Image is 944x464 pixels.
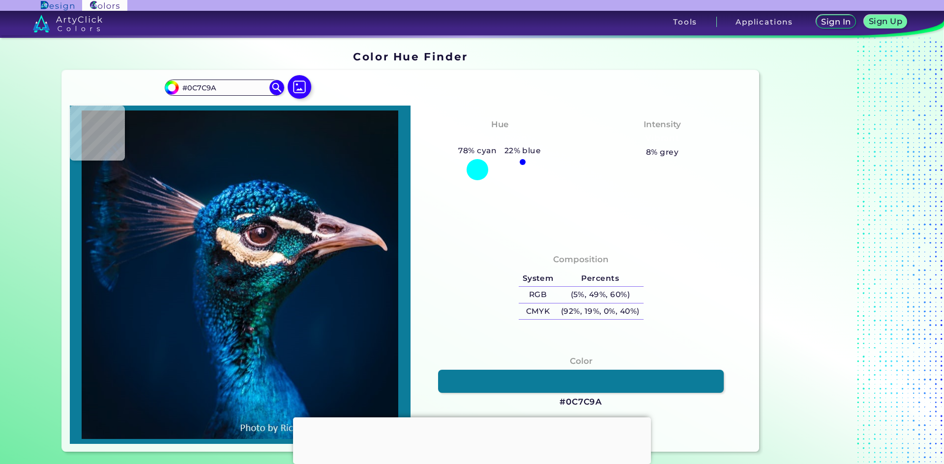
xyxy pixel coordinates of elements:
[870,18,901,25] h5: Sign Up
[178,81,270,94] input: type color..
[673,18,697,26] h3: Tools
[455,144,501,157] h5: 78% cyan
[557,287,643,303] h5: (5%, 49%, 60%)
[736,18,793,26] h3: Applications
[557,271,643,287] h5: Percents
[288,75,311,99] img: icon picture
[353,49,468,64] h1: Color Hue Finder
[560,396,602,408] h3: #0C7C9A
[519,287,557,303] h5: RGB
[75,110,406,439] img: img_pavlin.jpg
[823,18,850,26] h5: Sign In
[269,80,284,95] img: icon search
[293,417,651,462] iframe: Advertisement
[491,117,508,132] h4: Hue
[519,271,557,287] h5: System
[866,16,905,28] a: Sign Up
[501,144,545,157] h5: 22% blue
[763,47,886,456] iframe: Advertisement
[818,16,855,28] a: Sign In
[641,133,684,144] h3: Vibrant
[557,303,643,320] h5: (92%, 19%, 0%, 40%)
[646,146,678,159] h5: 8% grey
[553,252,609,267] h4: Composition
[570,354,592,368] h4: Color
[468,133,531,144] h3: Bluish Cyan
[33,15,102,32] img: logo_artyclick_colors_white.svg
[41,1,74,10] img: ArtyClick Design logo
[644,117,681,132] h4: Intensity
[519,303,557,320] h5: CMYK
